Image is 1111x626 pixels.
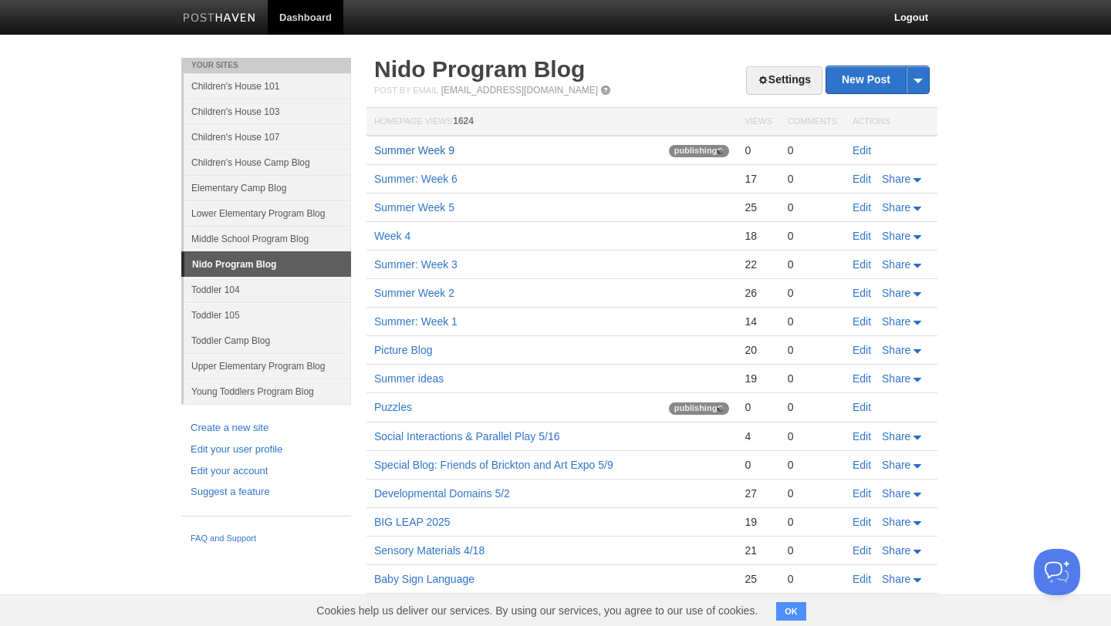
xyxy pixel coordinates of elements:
[788,257,837,271] div: 0
[788,515,837,529] div: 0
[191,463,342,480] a: Edit your account
[184,175,351,200] a: Elementary Camp Blog
[853,544,871,557] a: Edit
[1034,549,1080,595] iframe: Help Scout Beacon - Open
[788,429,837,443] div: 0
[853,287,871,299] a: Edit
[718,148,724,154] img: loading-tiny-gray.gif
[745,143,772,157] div: 0
[184,73,351,99] a: Children's House 101
[853,372,871,385] a: Edit
[882,344,910,356] span: Share
[183,13,256,25] img: Posthaven-bar
[745,400,772,414] div: 0
[853,459,871,471] a: Edit
[441,85,598,96] a: [EMAIL_ADDRESS][DOMAIN_NAME]
[184,252,351,277] a: Nido Program Blog
[191,532,342,546] a: FAQ and Support
[882,315,910,328] span: Share
[737,108,779,136] th: Views
[788,372,837,385] div: 0
[853,258,871,271] a: Edit
[882,459,910,471] span: Share
[788,229,837,243] div: 0
[788,400,837,414] div: 0
[374,144,454,156] a: Summer Week 9
[882,230,910,242] span: Share
[882,487,910,500] span: Share
[191,484,342,500] a: Suggest a feature
[853,573,871,585] a: Edit
[184,99,351,124] a: Children's House 103
[184,124,351,150] a: Children's House 107
[788,343,837,357] div: 0
[845,108,937,136] th: Actions
[853,230,871,242] a: Edit
[882,544,910,557] span: Share
[374,230,410,242] a: Week 4
[374,56,585,82] a: Nido Program Blog
[669,402,730,415] span: publishing
[745,515,772,529] div: 19
[374,544,485,557] a: Sensory Materials 4/18
[374,258,458,271] a: Summer: Week 3
[745,343,772,357] div: 20
[882,430,910,443] span: Share
[745,372,772,385] div: 19
[788,286,837,300] div: 0
[853,516,871,528] a: Edit
[184,328,351,353] a: Toddler Camp Blog
[788,458,837,472] div: 0
[745,200,772,214] div: 25
[301,595,773,626] span: Cookies help us deliver our services. By using our services, you agree to our use of cookies.
[184,200,351,226] a: Lower Elementary Program Blog
[184,302,351,328] a: Toddler 105
[374,430,559,443] a: Social Interactions & Parallel Play 5/16
[745,286,772,300] div: 26
[745,458,772,472] div: 0
[853,201,871,214] a: Edit
[374,573,474,585] a: Baby Sign Language
[882,516,910,528] span: Share
[853,173,871,185] a: Edit
[853,401,871,413] a: Edit
[780,108,845,136] th: Comments
[191,442,342,458] a: Edit your user profile
[374,459,613,471] a: Special Blog: Friends of Brickton and Art Expo 5/9
[745,486,772,500] div: 27
[184,353,351,379] a: Upper Elementary Program Blog
[184,226,351,251] a: Middle School Program Blog
[453,116,474,126] span: 1624
[374,173,458,185] a: Summer: Week 6
[191,420,342,436] a: Create a new site
[788,172,837,186] div: 0
[745,315,772,328] div: 14
[745,572,772,586] div: 25
[374,86,438,95] span: Post by Email
[374,516,451,528] a: BIG LEAP 2025
[788,486,837,500] div: 0
[374,344,432,356] a: Picture Blog
[853,144,871,156] a: Edit
[184,277,351,302] a: Toddler 104
[745,229,772,243] div: 18
[745,544,772,557] div: 21
[882,287,910,299] span: Share
[184,379,351,404] a: Young Toddlers Program Blog
[745,429,772,443] div: 4
[882,573,910,585] span: Share
[788,544,837,557] div: 0
[374,201,454,214] a: Summer Week 5
[853,487,871,500] a: Edit
[374,315,458,328] a: Summer: Week 1
[746,66,822,95] a: Settings
[366,108,737,136] th: Homepage Views
[788,572,837,586] div: 0
[745,172,772,186] div: 17
[882,201,910,214] span: Share
[718,406,724,412] img: loading-tiny-gray.gif
[181,58,351,73] li: Your Sites
[669,145,730,157] span: publishing
[788,200,837,214] div: 0
[882,173,910,185] span: Share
